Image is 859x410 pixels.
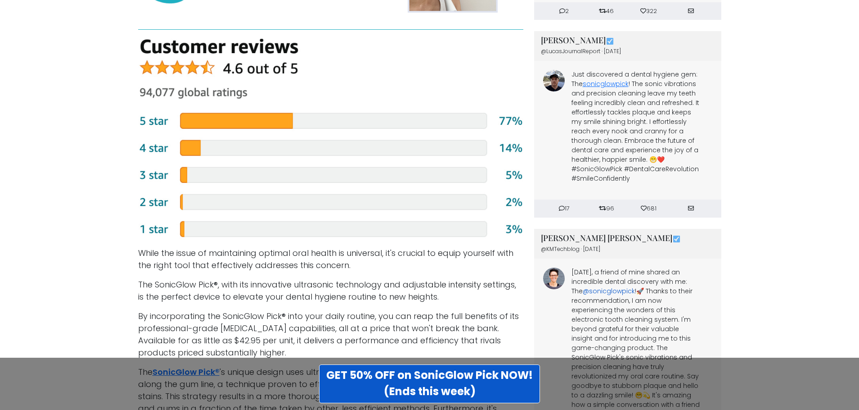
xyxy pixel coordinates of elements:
[583,287,635,296] a: @sonicglowpick
[541,36,715,46] h3: [PERSON_NAME]
[585,7,628,16] li: 46
[583,80,629,89] a: sonicglowpick
[628,205,670,214] li: 681
[138,247,523,271] p: While the issue of maintaining optimal oral health is universal, it's crucial to equip yourself w...
[319,364,540,403] a: GET 50% OFF on SonicGlow Pick NOW!(Ends this week)
[543,205,585,214] li: 17
[543,70,565,92] img: Image
[541,233,715,243] h3: [PERSON_NAME] [PERSON_NAME]
[628,7,670,16] li: 322
[326,368,533,399] strong: GET 50% OFF on SonicGlow Pick NOW! (Ends this week)
[585,205,628,214] li: 96
[138,39,523,240] img: Image
[571,70,702,184] p: Just discovered a dental hygiene gem: The ! The sonic vibrations and precision cleaning leave my ...
[543,7,585,16] li: 2
[672,235,681,243] img: Image
[543,268,565,289] img: Image
[138,310,523,359] p: By incorporating the SonicGlow Pick® into your daily routine, you can reap the full benefits of i...
[606,37,614,46] img: Image
[541,48,621,55] span: @LucasJournalReport · [DATE]
[138,278,523,303] p: The SonicGlow Pick®, with its innovative ultrasonic technology and adjustable intensity settings,...
[541,245,600,253] span: @KMTechblog · [DATE]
